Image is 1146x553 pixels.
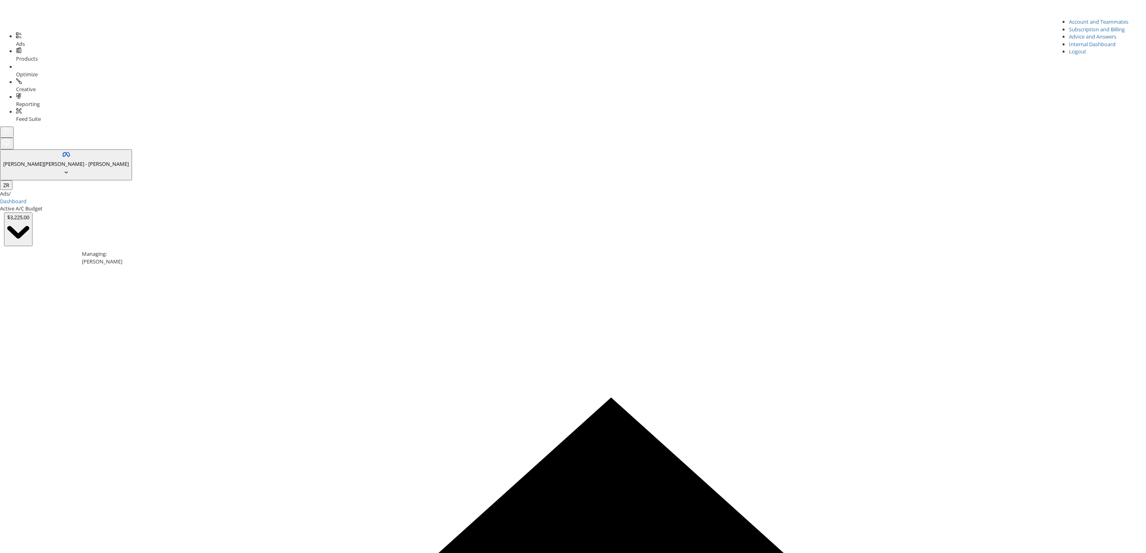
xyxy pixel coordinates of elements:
[3,182,9,189] span: ZR
[4,212,33,246] button: $3,225.00
[82,250,1140,258] div: Managing:
[16,115,41,122] span: Feed Suite
[82,258,1140,265] div: [PERSON_NAME]
[16,40,25,47] span: Ads
[9,190,11,197] span: /
[3,160,44,167] span: [PERSON_NAME]
[16,86,36,93] span: Creative
[16,71,38,78] span: Optimize
[1069,18,1128,25] a: Account and Teammates
[1069,41,1116,48] a: Internal Dashboard
[44,160,129,167] span: [PERSON_NAME] - [PERSON_NAME]
[16,100,40,108] span: Reporting
[16,55,38,62] span: Products
[1069,48,1086,55] a: Logout
[7,214,29,221] div: $3,225.00
[1069,26,1125,33] a: Subscription and Billing
[1069,33,1116,40] a: Advice and Answers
